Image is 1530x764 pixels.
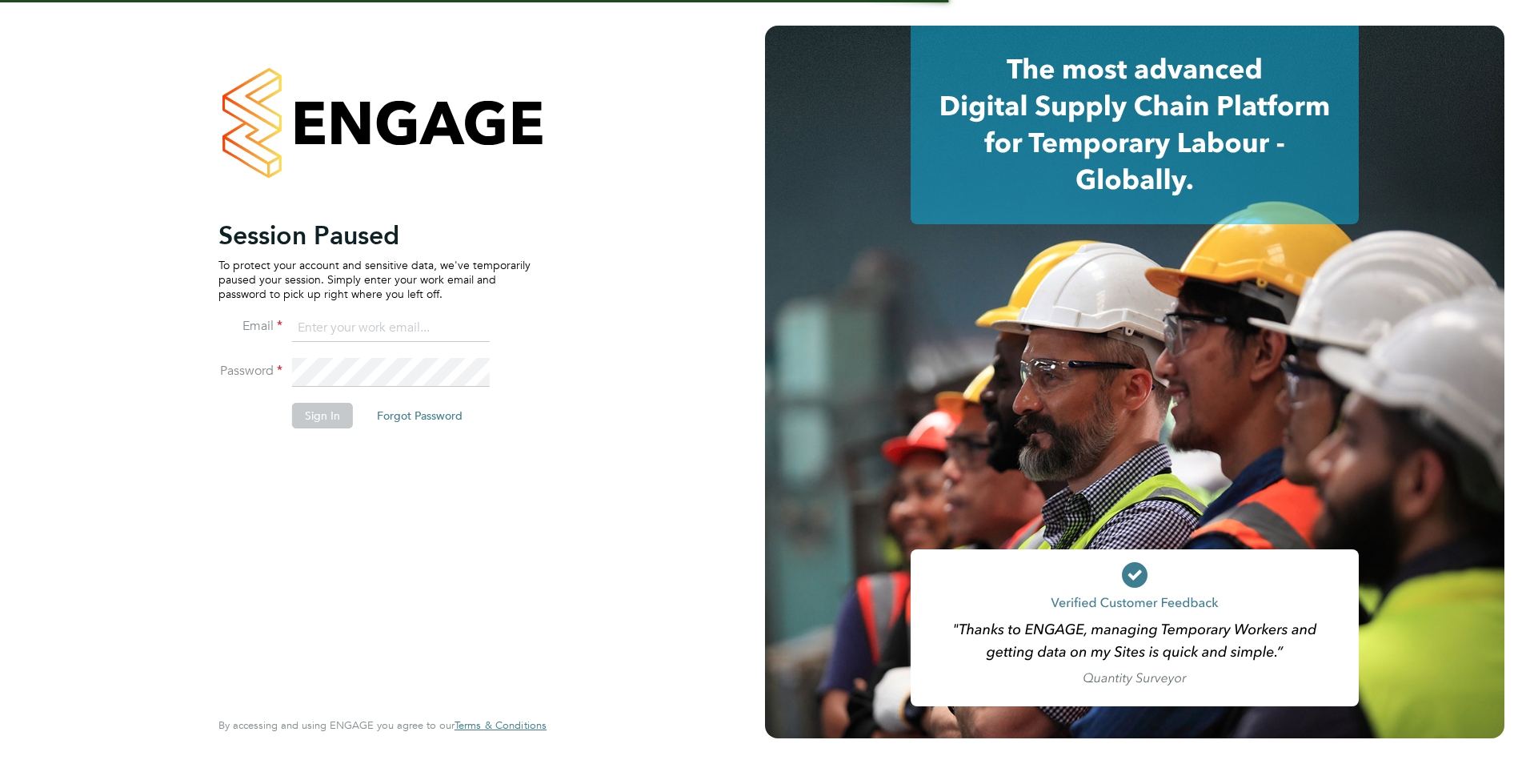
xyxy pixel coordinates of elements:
span: Terms & Conditions [455,718,547,732]
button: Sign In [292,403,353,428]
h2: Session Paused [218,219,531,251]
p: To protect your account and sensitive data, we've temporarily paused your session. Simply enter y... [218,258,531,302]
button: Forgot Password [364,403,475,428]
label: Password [218,363,282,380]
input: Enter your work email... [292,314,490,343]
label: Email [218,318,282,335]
span: By accessing and using ENGAGE you agree to our [218,718,547,732]
a: Terms & Conditions [455,719,547,732]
